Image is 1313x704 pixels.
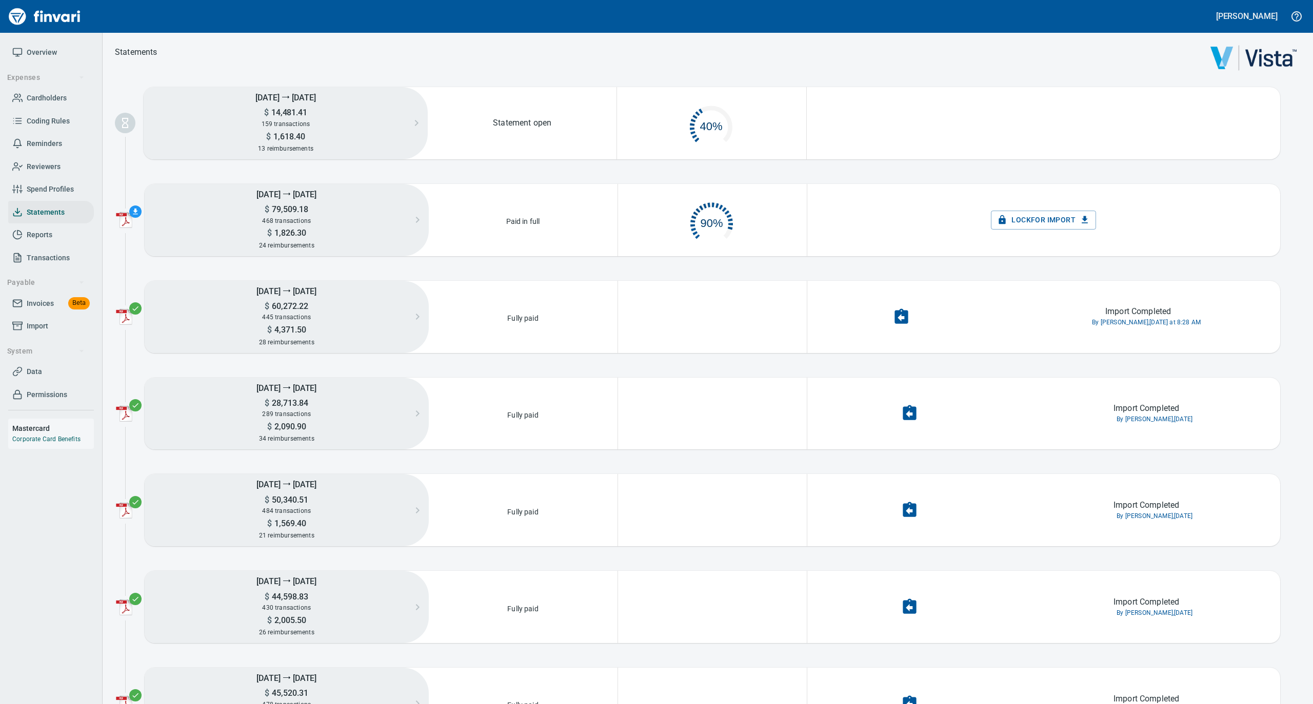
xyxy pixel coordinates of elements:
span: By [PERSON_NAME], [DATE] [1117,511,1192,522]
h5: [DATE] ⭢ [DATE] [145,571,429,591]
span: 468 transactions [262,217,311,224]
span: Invoices [27,297,54,310]
span: Beta [68,297,90,309]
button: System [3,342,89,361]
a: Spend Profiles [8,178,94,201]
span: $ [266,132,271,141]
span: Expenses [7,71,85,84]
button: 90% [618,192,807,248]
span: Reports [27,229,52,241]
span: 13 reimbursements [258,145,313,152]
span: By [PERSON_NAME], [DATE] at 8:28 AM [1092,318,1201,328]
button: Undo Import Completion [886,302,917,332]
span: 34 reimbursements [259,435,314,442]
span: By [PERSON_NAME], [DATE] [1117,415,1192,425]
a: Data [8,360,94,383]
span: Lock for Import [999,214,1088,226]
span: $ [265,495,269,505]
span: $ [265,398,269,408]
p: Import Completed [1113,499,1179,511]
img: adobe-pdf-icon.png [116,405,132,422]
span: System [7,345,85,358]
p: Import Completed [1113,596,1179,608]
span: 79,509.18 [269,204,308,214]
span: $ [267,615,272,625]
a: Cardholders [8,87,94,110]
button: Undo Import Completion [894,592,925,622]
button: Undo Import Completion [894,398,925,428]
img: adobe-pdf-icon.png [116,212,132,228]
span: $ [267,325,272,335]
span: 484 transactions [262,507,311,514]
p: Fully paid [504,601,542,614]
span: Payable [7,276,85,289]
span: 1,569.40 [272,519,306,528]
img: adobe-pdf-icon.png [116,308,132,325]
h5: [PERSON_NAME] [1216,11,1278,22]
button: [DATE] ⭢ [DATE]$44,598.83430 transactions$2,005.5026 reimbursements [145,571,429,643]
button: [DATE] ⭢ [DATE]$79,509.18468 transactions$1,826.3024 reimbursements [145,184,429,256]
button: [PERSON_NAME] [1213,8,1280,24]
span: Overview [27,46,57,59]
a: Import [8,315,94,338]
span: $ [265,204,269,214]
span: 28 reimbursements [259,339,314,346]
span: 60,272.22 [269,301,308,311]
button: [DATE] ⭢ [DATE]$14,481.41159 transactions$1,618.4013 reimbursements [144,87,428,159]
div: 64 of 159 complete. Click to open reminders. [617,95,806,151]
span: 24 reimbursements [259,242,314,249]
p: Fully paid [504,407,542,420]
p: Fully paid [504,310,542,323]
span: 4,371.50 [272,325,306,335]
img: adobe-pdf-icon.png [116,599,132,615]
span: 289 transactions [262,410,311,418]
span: 445 transactions [262,314,311,321]
span: 44,598.83 [269,592,308,602]
span: 430 transactions [262,604,311,611]
h5: [DATE] ⭢ [DATE] [145,184,429,204]
img: adobe-pdf-icon.png [116,502,132,519]
button: Undo Import Completion [894,495,925,525]
p: Import Completed [1105,305,1171,318]
span: Coding Rules [27,115,70,128]
p: Paid in full [503,213,543,226]
a: Statements [8,201,94,224]
h5: [DATE] ⭢ [DATE] [145,281,429,301]
a: Reminders [8,132,94,155]
p: Statements [115,46,157,58]
span: 28,713.84 [269,398,308,408]
span: 26 reimbursements [259,629,314,636]
span: $ [264,108,269,117]
span: $ [265,301,269,311]
button: [DATE] ⭢ [DATE]$28,713.84289 transactions$2,090.9034 reimbursements [145,378,429,450]
button: [DATE] ⭢ [DATE]$50,340.51484 transactions$1,569.4021 reimbursements [145,474,429,546]
a: Coding Rules [8,110,94,133]
a: InvoicesBeta [8,292,94,315]
img: vista.png [1210,45,1297,71]
button: [DATE] ⭢ [DATE]$60,272.22445 transactions$4,371.5028 reimbursements [145,281,429,353]
h5: [DATE] ⭢ [DATE] [145,474,429,494]
span: $ [265,592,269,602]
span: By [PERSON_NAME], [DATE] [1117,608,1192,618]
span: 1,618.40 [271,132,305,141]
a: Overview [8,41,94,64]
a: Reviewers [8,155,94,178]
span: 2,005.50 [272,615,306,625]
button: Payable [3,273,89,292]
span: Statements [27,206,65,219]
span: 45,520.31 [269,688,308,698]
span: $ [267,228,272,238]
span: $ [267,422,272,431]
h5: [DATE] ⭢ [DATE] [145,668,429,688]
p: Statement open [493,117,551,129]
span: $ [267,519,272,528]
a: Permissions [8,383,94,406]
a: Transactions [8,246,94,270]
a: Finvari [6,4,83,29]
span: $ [265,688,269,698]
span: 21 reimbursements [259,532,314,539]
p: Fully paid [504,504,542,517]
button: Lockfor Import [991,211,1096,230]
span: Data [27,365,42,378]
span: 2,090.90 [272,422,306,431]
